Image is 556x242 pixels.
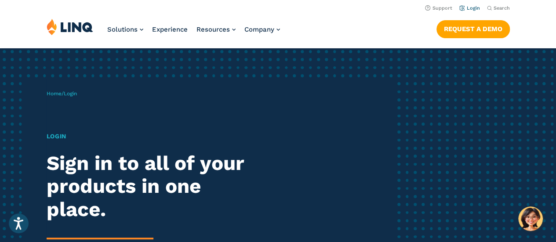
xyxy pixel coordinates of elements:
nav: Primary Navigation [107,18,280,47]
span: Company [244,25,274,33]
a: Login [459,5,480,11]
span: Login [64,90,77,97]
a: Support [425,5,452,11]
a: Resources [196,25,236,33]
a: Solutions [107,25,143,33]
img: LINQ | K‑12 Software [47,18,93,35]
a: Request a Demo [436,20,510,38]
button: Hello, have a question? Let’s chat. [518,206,543,231]
span: Search [494,5,510,11]
a: Company [244,25,280,33]
a: Experience [152,25,188,33]
span: Solutions [107,25,138,33]
nav: Button Navigation [436,18,510,38]
a: Home [47,90,62,97]
h2: Sign in to all of your products in one place. [47,152,261,221]
h1: Login [47,132,261,141]
span: Resources [196,25,230,33]
button: Open Search Bar [487,5,510,11]
span: / [47,90,77,97]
